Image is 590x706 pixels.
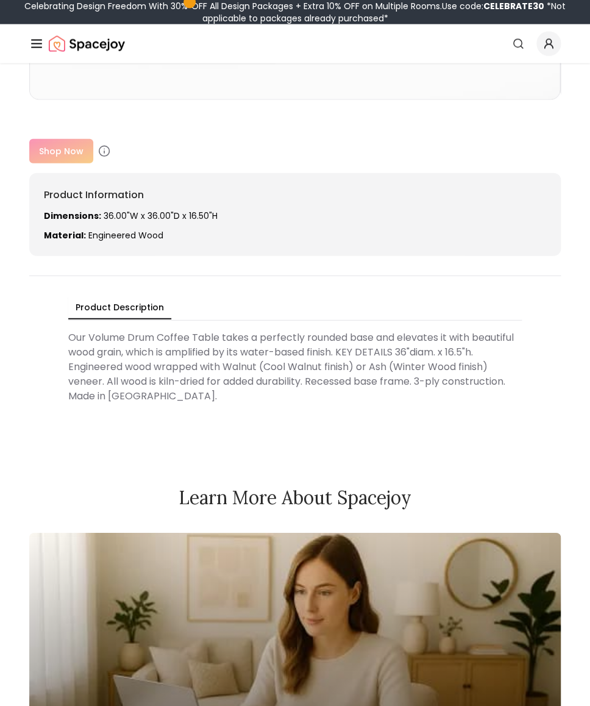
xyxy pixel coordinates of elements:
[29,24,561,63] nav: Global
[44,188,546,202] h6: Product Information
[68,296,171,319] button: Product Description
[29,487,561,508] h2: Learn More About Spacejoy
[44,210,546,222] p: 36.00"W x 36.00"D x 16.50"H
[88,229,163,241] span: Engineered wood
[68,326,522,408] div: Our Volume Drum Coffee Table takes a perfectly rounded base and elevates it with beautiful wood g...
[49,32,125,56] img: Spacejoy Logo
[44,229,86,241] strong: Material:
[49,32,125,56] a: Spacejoy
[44,210,101,222] strong: Dimensions:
